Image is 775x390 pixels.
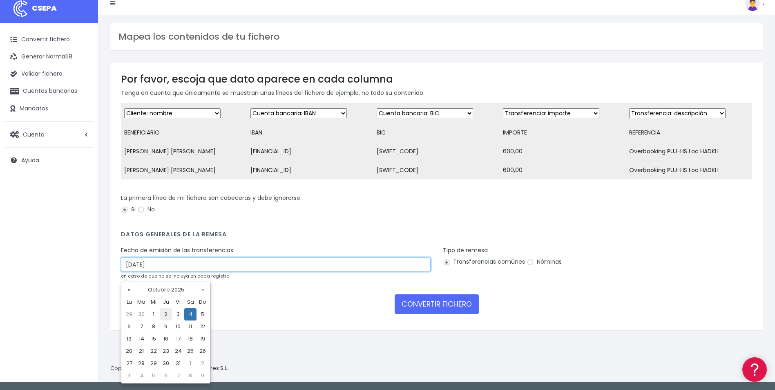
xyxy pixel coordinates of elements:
td: [SWIFT_CODE] [373,142,500,161]
td: 26 [197,345,209,357]
td: 8 [147,321,160,333]
td: 31 [172,357,184,370]
td: 29 [147,357,160,370]
td: 600,00 [500,161,626,180]
td: 13 [123,333,135,345]
h3: Mapea los contenidos de tu fichero [118,31,755,42]
label: No [137,205,155,214]
td: [FINANCIAL_ID] [247,161,373,180]
td: 24 [172,345,184,357]
td: 29 [123,308,135,321]
td: 8 [184,370,197,382]
td: 1 [184,357,197,370]
th: Ma [135,296,147,308]
th: Mi [147,296,160,308]
td: 3 [172,308,184,321]
td: [FINANCIAL_ID] [247,142,373,161]
a: Mandatos [4,100,94,117]
td: 9 [197,370,209,382]
td: 30 [135,308,147,321]
td: 21 [135,345,147,357]
td: 23 [160,345,172,357]
td: 7 [172,370,184,382]
td: [SWIFT_CODE] [373,161,500,180]
td: 20 [123,345,135,357]
span: Ayuda [21,156,39,164]
a: Validar fichero [4,65,94,83]
a: Cuenta [4,126,94,143]
td: 17 [172,333,184,345]
p: Tenga en cuenta que únicamente se muestran unas líneas del fichero de ejemplo, no todo su contenido. [121,88,752,97]
td: 6 [160,370,172,382]
td: 15 [147,333,160,345]
td: 9 [160,321,172,333]
label: Fecha de emisión de las transferencias [121,246,233,255]
td: REFERENCIA [626,123,752,142]
td: 4 [135,370,147,382]
td: 28 [135,357,147,370]
td: 18 [184,333,197,345]
span: CSEPA [32,3,57,13]
a: Cuentas bancarias [4,83,94,100]
label: Si [121,205,136,214]
a: Convertir fichero [4,31,94,48]
td: Overbooking PUJ-LIS Loc HADKLL [626,142,752,161]
button: CONVERTIR FICHERO [395,294,479,314]
th: « [123,284,135,296]
th: Sa [184,296,197,308]
td: 2 [197,357,209,370]
td: 12 [197,321,209,333]
td: 16 [160,333,172,345]
td: 14 [135,333,147,345]
td: 5 [147,370,160,382]
h4: Datos generales de la remesa [121,231,752,242]
th: Octubre 2025 [135,284,197,296]
td: [PERSON_NAME] [PERSON_NAME] [121,161,247,180]
td: 27 [123,357,135,370]
td: 600,00 [500,142,626,161]
td: 7 [135,321,147,333]
label: La primera línea de mi fichero son cabeceras y debe ignorarse [121,194,300,202]
td: Overbooking PUJ-LIS Loc HADKLL [626,161,752,180]
h3: Por favor, escoja que dato aparece en cada columna [121,73,752,85]
td: IMPORTE [500,123,626,142]
td: 3 [123,370,135,382]
small: en caso de que no se incluya en cada registro [121,273,229,279]
td: 19 [197,333,209,345]
label: Tipo de remesa [443,246,488,255]
td: 10 [172,321,184,333]
td: IBAN [247,123,373,142]
td: 6 [123,321,135,333]
td: BIC [373,123,500,142]
td: 4 [184,308,197,321]
td: 5 [197,308,209,321]
td: 25 [184,345,197,357]
th: Ju [160,296,172,308]
span: Cuenta [23,130,45,138]
th: » [197,284,209,296]
th: Lu [123,296,135,308]
a: Ayuda [4,152,94,169]
a: Generar Norma58 [4,48,94,65]
td: [PERSON_NAME] [PERSON_NAME] [121,142,247,161]
td: 22 [147,345,160,357]
label: Transferencias comúnes [443,258,525,266]
td: 30 [160,357,172,370]
td: 11 [184,321,197,333]
th: Vi [172,296,184,308]
td: 2 [160,308,172,321]
td: BENEFICIARIO [121,123,247,142]
label: Nóminas [527,258,562,266]
th: Do [197,296,209,308]
p: Copyright © 2025 . [110,364,229,373]
td: 1 [147,308,160,321]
